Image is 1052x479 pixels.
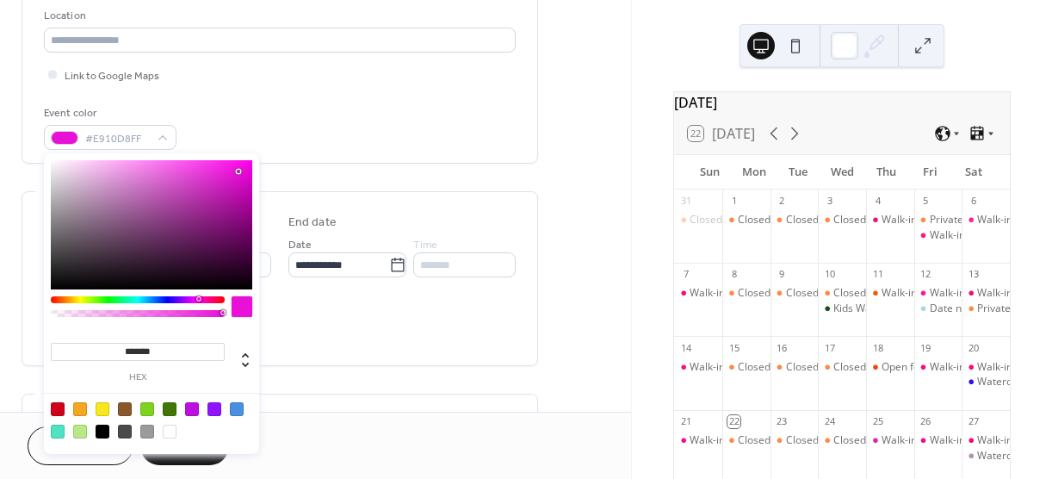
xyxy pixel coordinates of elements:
div: Kids Watercolor with Becci 2-3 pm [818,302,866,316]
div: Location [44,7,512,25]
div: Walk-in hours 11-6 pm [914,228,962,243]
div: Date night, 6-8 pm, RSVP [930,302,1048,316]
div: 6 [967,195,980,208]
div: Closed [818,360,866,375]
div: Walk-in Hours 11-6 pm [690,360,799,375]
div: 26 [919,415,932,428]
div: 9 [776,268,789,281]
div: Open for reservations, 11-6 pm [882,360,1031,375]
div: Fri [908,155,952,190]
div: Closed [738,286,770,301]
div: Walk-in Hours 11-6 pm [674,360,722,375]
div: Closed [818,433,866,448]
div: Closed [833,360,866,375]
div: Sun [688,155,732,190]
div: 1 [727,195,740,208]
div: #9B9B9B [140,425,154,439]
span: #E910D8FF [85,130,149,148]
div: 18 [871,341,884,354]
div: Closed [833,433,866,448]
span: Date [288,236,312,254]
div: #8B572A [118,402,132,416]
span: Save [170,439,199,457]
div: Sat [952,155,996,190]
div: Closed [738,360,770,375]
span: Cancel [58,439,103,457]
div: 2 [776,195,789,208]
div: Walk-in Hours 11-6 pm [690,286,799,301]
div: 24 [823,415,836,428]
div: #B8E986 [73,425,87,439]
div: Walk-in Hours 11-3 pm [962,286,1010,301]
div: Closed [786,213,819,227]
div: Closed [818,213,866,227]
div: 5 [919,195,932,208]
div: Private Event 4-6 pm [962,302,1010,316]
div: Closed [770,286,819,301]
div: 8 [727,268,740,281]
div: Walk-in Hours 11-6 pm [674,433,722,448]
div: 25 [871,415,884,428]
div: 21 [679,415,692,428]
div: Closed [786,360,819,375]
div: Closed [722,213,770,227]
div: Closed [770,433,819,448]
div: 27 [967,415,980,428]
div: Mon [732,155,776,190]
label: hex [51,373,225,383]
div: Closed [738,213,770,227]
div: Closed [770,213,819,227]
div: Wed [820,155,864,190]
div: Closed [738,433,770,448]
div: Closed [722,433,770,448]
div: Walk-in Hours 11-6 pm [882,286,991,301]
div: 12 [919,268,932,281]
div: #D0021B [51,402,65,416]
div: Walk-in hours 11-6 pm [930,228,1037,243]
div: #9013FE [207,402,221,416]
div: Watercolor with Julie 6-8 pm, RSVP [962,449,1010,463]
div: Thu [864,155,908,190]
div: Event color [44,104,173,122]
div: Walk-in Hours 11-6 pm [690,433,799,448]
div: End date [288,214,337,232]
div: Walk-in Hours 11-6 pm [674,286,722,301]
button: Cancel [28,426,133,465]
div: Walk-in Hours 11-6 pm [930,433,1039,448]
div: 17 [823,341,836,354]
div: Closed [786,433,819,448]
div: Walk-in Hours 11-6 pm [882,213,991,227]
div: Tue [776,155,820,190]
div: Walk-in Hours 11-6 pm [866,213,914,227]
div: 13 [967,268,980,281]
div: Walk-in hours 11-6 pm [882,433,989,448]
div: 19 [919,341,932,354]
div: Walk-in hours 11-6 pm [866,433,914,448]
div: Walk-in Hours 11-6 pm [914,286,962,301]
div: Closed [722,360,770,375]
div: 14 [679,341,692,354]
div: Open for reservations, 11-6 pm [866,360,914,375]
div: Walk-in Hours 11-6 pm [930,286,1039,301]
div: Walk-in Hours 11-6 pm [962,213,1010,227]
div: Watercolor with Julie 6-8 pm, RSVP [962,375,1010,389]
div: Date night, 6-8 pm, RSVP [914,302,962,316]
div: Closed [770,360,819,375]
div: Walk-in Hours 1-6 pm [914,360,962,375]
div: #4A90E2 [230,402,244,416]
div: #FFFFFF [163,425,176,439]
div: Closed [786,286,819,301]
div: Closed [674,213,722,227]
div: 23 [776,415,789,428]
div: 10 [823,268,836,281]
div: 31 [679,195,692,208]
div: #F8E71C [96,402,109,416]
div: Private party 11-1 pm [914,213,962,227]
div: Walk-in Hours 11-6 pm [914,433,962,448]
div: Closed [690,213,722,227]
div: Closed [833,213,866,227]
div: Kids Watercolor with [PERSON_NAME] 2-3 pm [833,302,1051,316]
div: #50E3C2 [51,425,65,439]
div: 11 [871,268,884,281]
